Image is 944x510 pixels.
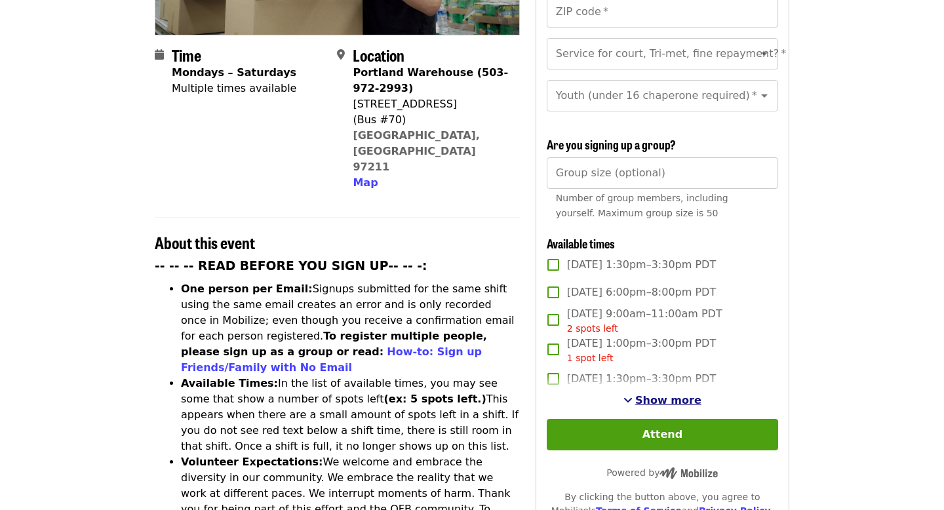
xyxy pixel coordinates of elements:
li: Signups submitted for the same shift using the same email creates an error and is only recorded o... [181,281,520,376]
span: Show more [635,394,701,406]
span: Are you signing up a group? [547,136,676,153]
button: Open [755,45,774,63]
strong: To register multiple people, please sign up as a group or read: [181,330,487,358]
strong: -- -- -- READ BEFORE YOU SIGN UP-- -- -: [155,259,427,273]
span: 2 spots left [567,323,618,334]
span: About this event [155,231,255,254]
button: Open [755,87,774,105]
strong: (ex: 5 spots left.) [383,393,486,405]
button: Attend [547,419,778,450]
a: How-to: Sign up Friends/Family with No Email [181,345,482,374]
div: [STREET_ADDRESS] [353,96,509,112]
button: Map [353,175,378,191]
span: 1 spot left [567,353,614,363]
strong: Portland Warehouse (503-972-2993) [353,66,508,94]
span: Map [353,176,378,189]
span: Time [172,43,201,66]
i: calendar icon [155,49,164,61]
strong: Volunteer Expectations: [181,456,323,468]
input: [object Object] [547,157,778,189]
span: Powered by [606,467,718,478]
i: map-marker-alt icon [337,49,345,61]
span: [DATE] 1:00pm–3:00pm PDT [567,336,716,365]
span: Available times [547,235,615,252]
img: Powered by Mobilize [659,467,718,479]
strong: One person per Email: [181,283,313,295]
span: [DATE] 6:00pm–8:00pm PDT [567,284,716,300]
strong: Mondays – Saturdays [172,66,296,79]
span: [DATE] 1:30pm–3:30pm PDT [567,371,716,387]
span: Number of group members, including yourself. Maximum group size is 50 [556,193,728,218]
span: [DATE] 1:30pm–3:30pm PDT [567,257,716,273]
button: See more timeslots [623,393,701,408]
a: [GEOGRAPHIC_DATA], [GEOGRAPHIC_DATA] 97211 [353,129,480,173]
li: In the list of available times, you may see some that show a number of spots left This appears wh... [181,376,520,454]
strong: Available Times: [181,377,278,389]
span: [DATE] 9:00am–11:00am PDT [567,306,722,336]
div: (Bus #70) [353,112,509,128]
span: Location [353,43,404,66]
div: Multiple times available [172,81,296,96]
